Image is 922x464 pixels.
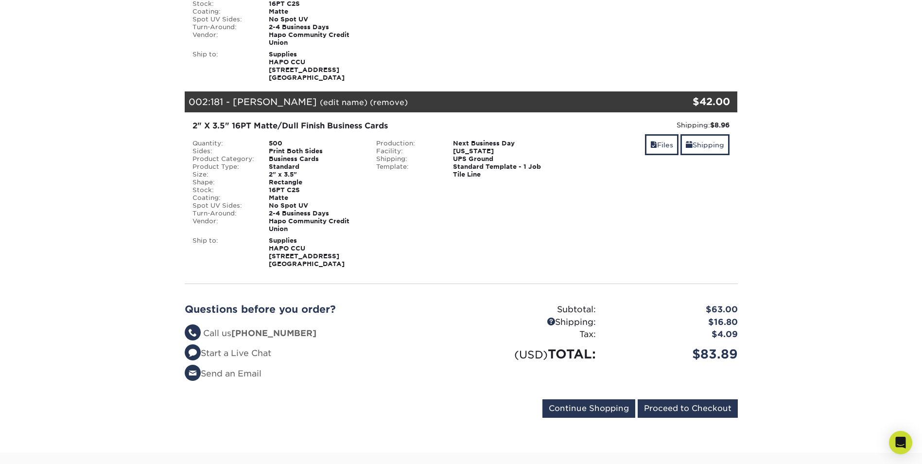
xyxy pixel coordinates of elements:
[261,163,369,171] div: Standard
[889,431,912,454] div: Open Intercom Messenger
[192,120,546,132] div: 2" X 3.5" 16PT Matte/Dull Finish Business Cards
[542,399,635,418] input: Continue Shopping
[185,217,262,233] div: Vendor:
[686,141,693,149] span: shipping
[261,155,369,163] div: Business Cards
[560,120,730,130] div: Shipping:
[710,121,730,129] strong: $8.96
[369,147,446,155] div: Facility:
[461,345,603,363] div: TOTAL:
[185,16,262,23] div: Spot UV Sides:
[185,202,262,210] div: Spot UV Sides:
[603,328,745,341] div: $4.09
[185,369,261,378] a: Send an Email
[650,141,657,149] span: files
[603,303,745,316] div: $63.00
[461,303,603,316] div: Subtotal:
[185,91,645,113] div: 002:
[210,96,317,107] span: 181 - [PERSON_NAME]
[185,140,262,147] div: Quantity:
[514,348,548,361] small: (USD)
[369,163,446,178] div: Template:
[185,155,262,163] div: Product Category:
[261,23,369,31] div: 2-4 Business Days
[269,51,345,81] strong: Supplies HAPO CCU [STREET_ADDRESS] [GEOGRAPHIC_DATA]
[185,237,262,268] div: Ship to:
[645,134,678,155] a: Files
[461,328,603,341] div: Tax:
[261,31,369,47] div: Hapo Community Credit Union
[603,345,745,363] div: $83.89
[261,171,369,178] div: 2" x 3.5"
[185,186,262,194] div: Stock:
[261,140,369,147] div: 500
[369,140,446,147] div: Production:
[269,237,345,268] strong: Supplies HAPO CCU [STREET_ADDRESS] [GEOGRAPHIC_DATA]
[446,140,553,147] div: Next Business Day
[446,147,553,155] div: [US_STATE]
[185,31,262,47] div: Vendor:
[261,178,369,186] div: Rectangle
[185,210,262,217] div: Turn-Around:
[638,399,738,418] input: Proceed to Checkout
[185,303,454,315] h2: Questions before you order?
[261,217,369,233] div: Hapo Community Credit Union
[369,155,446,163] div: Shipping:
[261,186,369,194] div: 16PT C2S
[185,348,271,358] a: Start a Live Chat
[446,163,553,178] div: Standard Template - 1 Job Tile Line
[185,23,262,31] div: Turn-Around:
[185,163,262,171] div: Product Type:
[185,194,262,202] div: Coating:
[370,98,408,107] a: (remove)
[446,155,553,163] div: UPS Ground
[185,171,262,178] div: Size:
[680,134,730,155] a: Shipping
[261,147,369,155] div: Print Both Sides
[461,316,603,329] div: Shipping:
[231,328,316,338] strong: [PHONE_NUMBER]
[261,202,369,210] div: No Spot UV
[645,94,731,109] div: $42.00
[185,327,454,340] li: Call us
[603,316,745,329] div: $16.80
[185,147,262,155] div: Sides:
[261,16,369,23] div: No Spot UV
[261,194,369,202] div: Matte
[320,98,367,107] a: (edit name)
[261,210,369,217] div: 2-4 Business Days
[261,8,369,16] div: Matte
[185,51,262,82] div: Ship to:
[185,178,262,186] div: Shape:
[185,8,262,16] div: Coating:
